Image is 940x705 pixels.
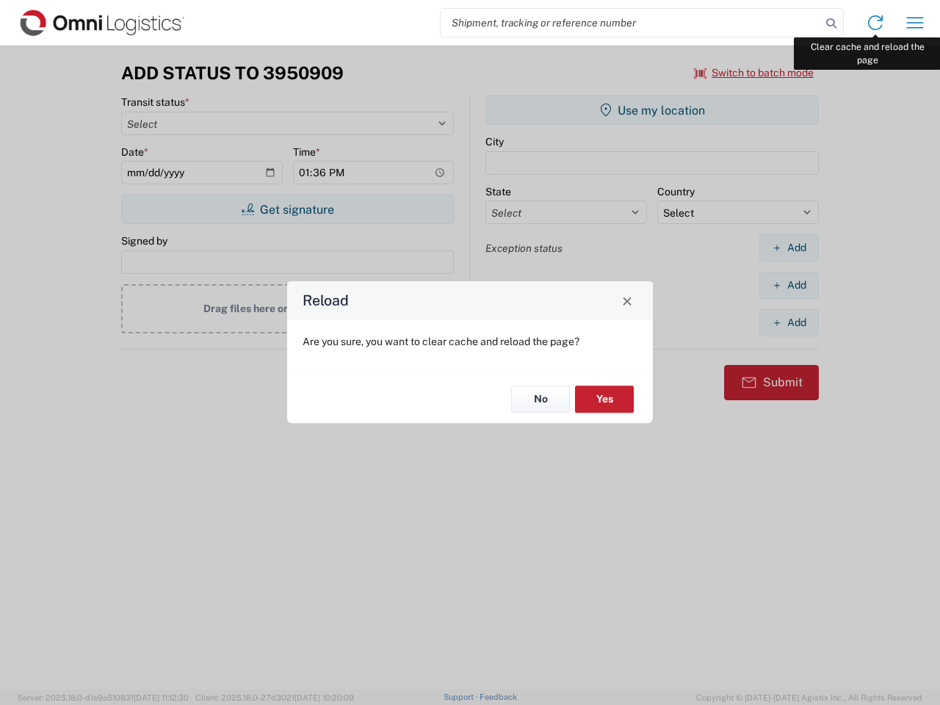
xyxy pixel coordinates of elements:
p: Are you sure, you want to clear cache and reload the page? [303,335,637,348]
h4: Reload [303,290,349,311]
button: Yes [575,386,634,413]
button: Close [617,290,637,311]
input: Shipment, tracking or reference number [441,9,821,37]
button: No [511,386,570,413]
